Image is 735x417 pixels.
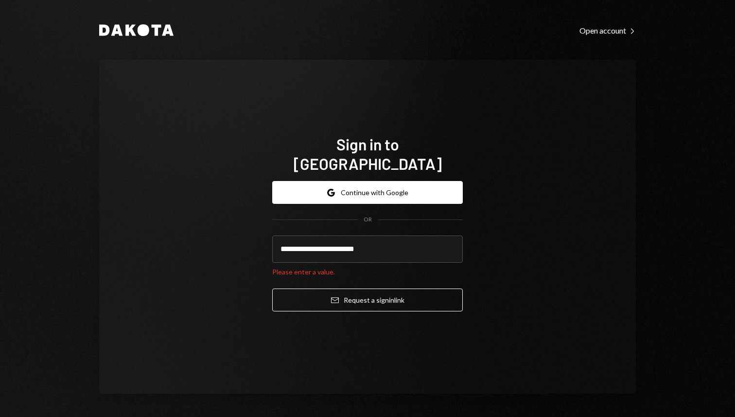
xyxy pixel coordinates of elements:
[272,181,463,204] button: Continue with Google
[272,267,463,277] div: Please enter a value.
[579,25,636,36] a: Open account
[364,216,372,224] div: OR
[579,26,636,36] div: Open account
[272,289,463,311] button: Request a signinlink
[272,134,463,173] h1: Sign in to [GEOGRAPHIC_DATA]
